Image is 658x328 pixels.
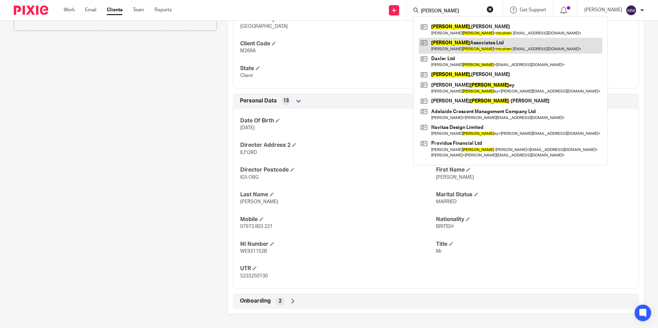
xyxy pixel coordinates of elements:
[240,241,436,248] h4: NI Number
[240,224,273,229] span: 07973 803 221
[85,7,96,13] a: Email
[283,97,289,104] span: 13
[240,265,436,272] h4: UTR
[436,216,632,223] h4: Nationality
[520,8,546,12] span: Get Support
[240,150,257,155] span: ILFORD
[436,199,457,204] span: MARRIED
[436,166,632,174] h4: First Name
[107,7,123,13] a: Clients
[240,191,436,198] h4: Last Name
[14,6,48,15] img: Pixie
[240,24,288,29] span: [GEOGRAPHIC_DATA]
[240,274,268,278] span: 5233250130
[240,40,436,47] h4: Client Code
[240,97,277,105] span: Personal Data
[240,117,436,124] h4: Date Of Birth
[240,65,436,72] h4: State
[240,199,278,204] span: [PERSON_NAME]
[436,224,454,229] span: BRITISH
[279,298,282,305] span: 2
[155,7,172,13] a: Reports
[240,216,436,223] h4: Mobile
[436,241,632,248] h4: Title
[487,6,493,13] button: Clear
[133,7,144,13] a: Team
[240,125,255,130] span: [DATE]
[436,175,474,180] span: [PERSON_NAME]
[584,7,622,13] p: [PERSON_NAME]
[240,166,436,174] h4: Director Postcode
[436,191,632,198] h4: Marital Status
[420,8,482,14] input: Search
[436,249,442,254] span: Mr
[240,73,253,78] span: Client
[64,7,75,13] a: Work
[240,142,436,149] h4: Director Address 2
[240,175,259,180] span: IG5 OBG
[240,297,271,305] span: Onboarding
[626,5,637,16] img: svg%3E
[240,48,256,53] span: M269A
[240,249,267,254] span: WE931152B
